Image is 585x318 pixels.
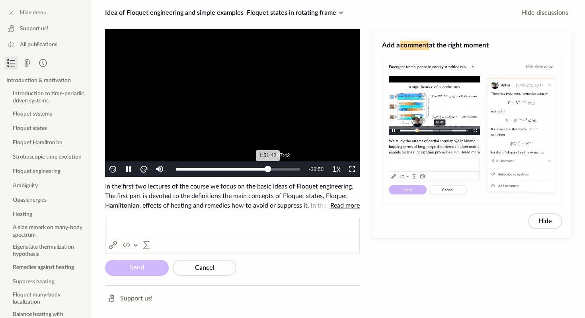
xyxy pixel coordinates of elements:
span: Read more [330,202,360,209]
div: Video Player [105,29,360,177]
a: Support us! [103,292,156,305]
span: 38:50 [310,166,324,172]
button: Fullscreen [344,161,360,177]
span: Hide discussions [521,8,568,18]
button: Send [105,260,169,276]
button: Hide [528,213,562,229]
span: All publications [20,41,57,49]
span: - [309,166,310,172]
button: Playback Rate [329,161,344,177]
span: Cancel [195,265,214,271]
button: Pause [121,161,136,177]
button: Mute [152,161,167,177]
img: back [108,165,117,174]
img: forth [139,165,148,174]
span: comment [400,41,429,50]
span: In the first two lectures of the course we focus on the basic ideas of Floquet engineering. The f... [105,182,360,210]
span: Send [130,264,144,271]
h3: Add a at the right moment [382,41,562,50]
span: Support us! [20,25,48,33]
span: Floquet states in rotating frame [247,10,336,16]
div: Progress Bar [176,168,300,171]
span: Hide menu [20,9,47,17]
span: Idea of Floquet engineering and simple examples [105,10,244,16]
button: Cancel [173,260,236,276]
span: Support us! [120,294,152,303]
button: Idea of Floquet engineering and simple examplesFloquet states in rotating frame [102,6,349,19]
